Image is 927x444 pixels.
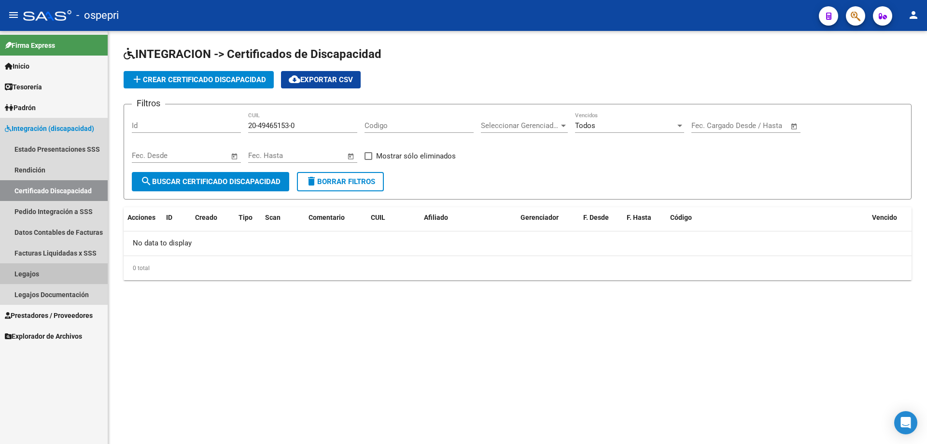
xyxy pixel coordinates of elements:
[229,151,240,162] button: Open calendar
[579,207,623,228] datatable-header-cell: F. Desde
[517,207,579,228] datatable-header-cell: Gerenciador
[908,9,919,21] mat-icon: person
[124,71,274,88] button: Crear Certificado Discapacidad
[346,151,357,162] button: Open calendar
[424,214,448,221] span: Afiliado
[306,177,375,186] span: Borrar Filtros
[789,121,800,132] button: Open calendar
[868,207,912,228] datatable-header-cell: Vencido
[132,151,171,160] input: Fecha inicio
[191,207,235,228] datatable-header-cell: Creado
[481,121,559,130] span: Seleccionar Gerenciador
[162,207,191,228] datatable-header-cell: ID
[296,151,343,160] input: Fecha fin
[420,207,517,228] datatable-header-cell: Afiliado
[306,175,317,187] mat-icon: delete
[520,214,559,221] span: Gerenciador
[195,214,217,221] span: Creado
[5,123,94,134] span: Integración (discapacidad)
[623,207,666,228] datatable-header-cell: F. Hasta
[894,411,917,434] div: Open Intercom Messenger
[131,75,266,84] span: Crear Certificado Discapacidad
[124,231,912,256] div: No data to display
[691,121,730,130] input: Fecha inicio
[166,214,172,221] span: ID
[180,151,226,160] input: Fecha fin
[265,214,281,221] span: Scan
[239,214,253,221] span: Tipo
[289,75,353,84] span: Exportar CSV
[5,82,42,92] span: Tesorería
[371,214,385,221] span: CUIL
[140,175,152,187] mat-icon: search
[297,172,384,191] button: Borrar Filtros
[76,5,119,26] span: - ospepri
[127,214,155,221] span: Acciones
[872,214,897,221] span: Vencido
[124,47,381,61] span: INTEGRACION -> Certificados de Discapacidad
[309,214,345,221] span: Comentario
[124,256,912,280] div: 0 total
[5,40,55,51] span: Firma Express
[124,207,162,228] datatable-header-cell: Acciones
[575,121,595,130] span: Todos
[5,310,93,321] span: Prestadores / Proveedores
[5,102,36,113] span: Padrón
[131,73,143,85] mat-icon: add
[739,121,786,130] input: Fecha fin
[281,71,361,88] button: Exportar CSV
[376,150,456,162] span: Mostrar sólo eliminados
[5,331,82,342] span: Explorador de Archivos
[627,214,651,221] span: F. Hasta
[305,207,353,228] datatable-header-cell: Comentario
[5,61,29,72] span: Inicio
[132,172,289,191] button: Buscar Certificado Discapacidad
[132,97,165,110] h3: Filtros
[248,151,287,160] input: Fecha inicio
[140,177,281,186] span: Buscar Certificado Discapacidad
[666,207,868,228] datatable-header-cell: Código
[8,9,19,21] mat-icon: menu
[367,207,420,228] datatable-header-cell: CUIL
[261,207,305,228] datatable-header-cell: Scan
[583,214,609,221] span: F. Desde
[235,207,261,228] datatable-header-cell: Tipo
[289,73,300,85] mat-icon: cloud_download
[670,214,692,221] span: Código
